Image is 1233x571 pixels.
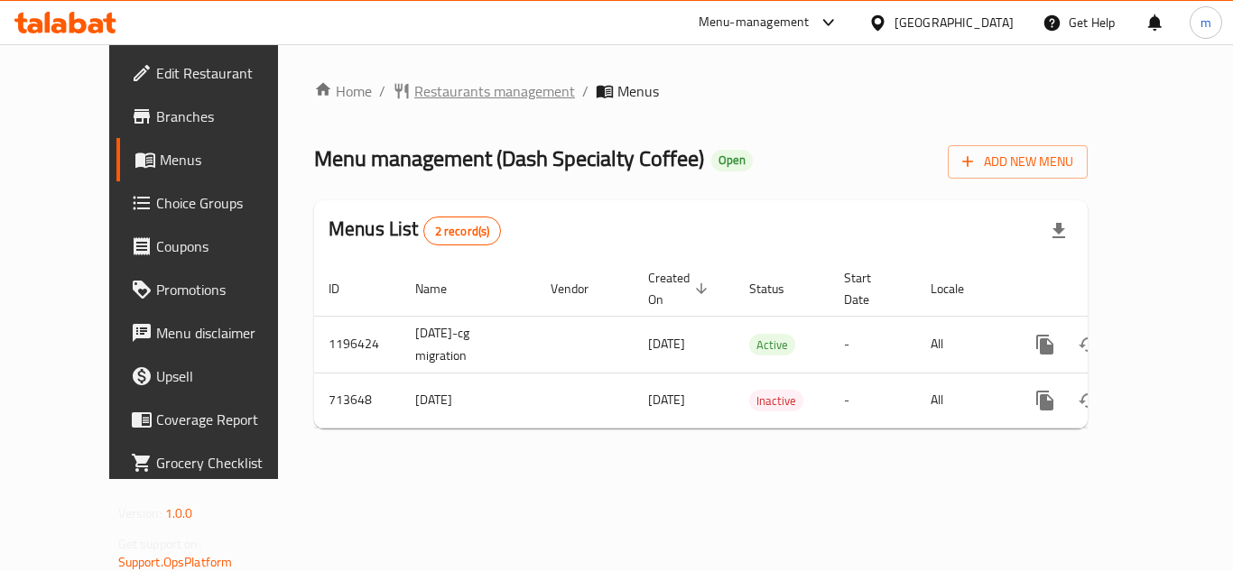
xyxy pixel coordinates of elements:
[423,216,502,245] div: Total records count
[379,80,385,102] li: /
[648,267,713,310] span: Created On
[314,316,401,373] td: 1196424
[711,150,753,171] div: Open
[617,80,659,102] span: Menus
[156,322,301,344] span: Menu disclaimer
[329,216,501,245] h2: Menus List
[424,223,501,240] span: 2 record(s)
[314,262,1211,428] table: enhanced table
[118,502,162,525] span: Version:
[401,373,536,428] td: [DATE]
[916,316,1009,373] td: All
[711,152,753,168] span: Open
[156,279,301,300] span: Promotions
[1009,262,1211,317] th: Actions
[699,12,810,33] div: Menu-management
[116,181,315,225] a: Choice Groups
[393,80,575,102] a: Restaurants management
[116,441,315,484] a: Grocery Checklist
[749,334,795,355] div: Active
[830,316,916,373] td: -
[156,365,301,387] span: Upsell
[830,373,916,428] td: -
[401,316,536,373] td: [DATE]-cg migration
[314,80,1088,102] nav: breadcrumb
[749,278,808,299] span: Status
[314,373,401,428] td: 713648
[648,388,685,411] span: [DATE]
[156,62,301,84] span: Edit Restaurant
[314,80,372,102] a: Home
[116,398,315,441] a: Coverage Report
[165,502,193,525] span: 1.0.0
[116,51,315,95] a: Edit Restaurant
[895,13,1014,32] div: [GEOGRAPHIC_DATA]
[948,145,1088,179] button: Add New Menu
[749,390,803,411] div: Inactive
[1024,379,1067,422] button: more
[156,106,301,127] span: Branches
[415,278,470,299] span: Name
[116,355,315,398] a: Upsell
[314,138,704,179] span: Menu management ( Dash Specialty Coffee )
[1201,13,1211,32] span: m
[916,373,1009,428] td: All
[1024,323,1067,366] button: more
[844,267,895,310] span: Start Date
[156,235,301,257] span: Coupons
[931,278,987,299] span: Locale
[962,151,1073,173] span: Add New Menu
[156,192,301,214] span: Choice Groups
[582,80,589,102] li: /
[156,452,301,474] span: Grocery Checklist
[648,332,685,355] span: [DATE]
[749,335,795,355] span: Active
[551,278,612,299] span: Vendor
[118,532,201,556] span: Get support on:
[1067,323,1110,366] button: Change Status
[116,138,315,181] a: Menus
[116,311,315,355] a: Menu disclaimer
[329,278,363,299] span: ID
[160,149,301,170] span: Menus
[1067,379,1110,422] button: Change Status
[156,409,301,430] span: Coverage Report
[116,268,315,311] a: Promotions
[116,225,315,268] a: Coupons
[116,95,315,138] a: Branches
[414,80,575,102] span: Restaurants management
[1037,209,1080,253] div: Export file
[749,391,803,411] span: Inactive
